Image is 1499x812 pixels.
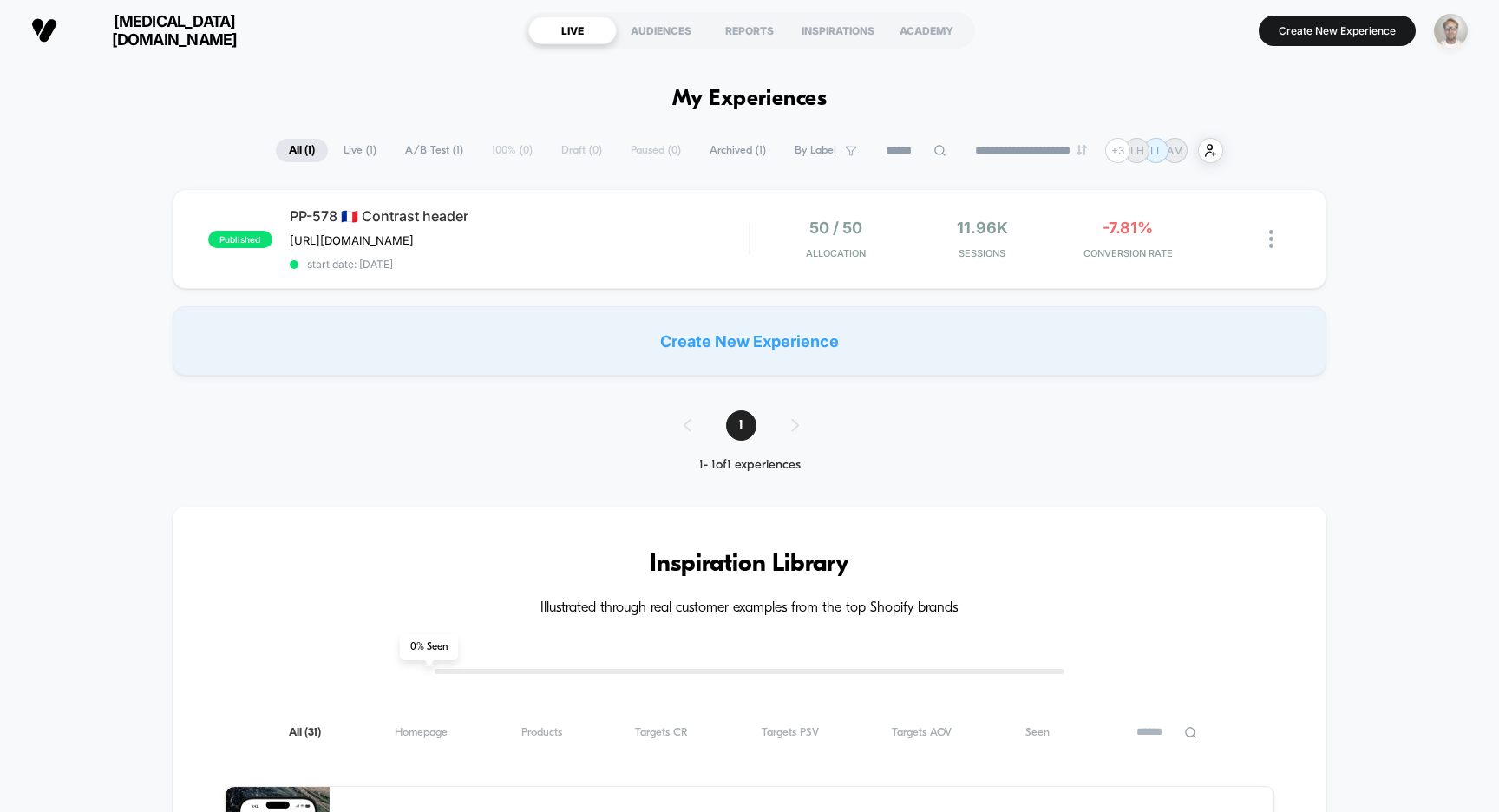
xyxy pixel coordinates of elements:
[225,600,1275,617] h4: Illustrated through real customer examples from the top Shopify brands
[395,726,448,739] span: Homepage
[726,410,756,441] span: 1
[617,16,705,44] div: AUDIENCES
[290,233,414,247] span: [URL][DOMAIN_NAME]
[1259,16,1416,46] button: Create New Experience
[1077,145,1087,155] img: end
[289,726,321,739] span: All
[892,726,952,739] span: Targets AOV
[304,727,321,738] span: ( 31 )
[1025,726,1050,739] span: Seen
[1269,230,1273,248] img: close
[31,17,57,43] img: Visually logo
[70,12,278,49] span: [MEDICAL_DATA][DOMAIN_NAME]
[521,726,562,739] span: Products
[1105,138,1130,163] div: + 3
[400,634,458,660] span: 0 % Seen
[1059,247,1196,259] span: CONVERSION RATE
[392,139,476,162] span: A/B Test ( 1 )
[276,139,328,162] span: All ( 1 )
[794,16,882,44] div: INSPIRATIONS
[1150,144,1162,157] p: LL
[1167,144,1183,157] p: AM
[705,16,794,44] div: REPORTS
[1103,219,1153,237] span: -7.81%
[795,144,836,157] span: By Label
[208,231,272,248] span: published
[806,247,866,259] span: Allocation
[913,247,1051,259] span: Sessions
[290,258,749,271] span: start date: [DATE]
[635,726,688,739] span: Targets CR
[290,207,749,225] span: PP-578 🇫🇷 Contrast header
[225,551,1275,579] h3: Inspiration Library
[762,726,819,739] span: Targets PSV
[957,219,1008,237] span: 11.96k
[528,16,617,44] div: LIVE
[666,458,834,473] div: 1 - 1 of 1 experiences
[882,16,971,44] div: ACADEMY
[173,306,1327,376] div: Create New Experience
[1429,13,1473,49] button: ppic
[809,219,862,237] span: 50 / 50
[331,139,389,162] span: Live ( 1 )
[1434,14,1468,48] img: ppic
[697,139,779,162] span: Archived ( 1 )
[1130,144,1144,157] p: LH
[26,11,284,49] button: [MEDICAL_DATA][DOMAIN_NAME]
[672,87,828,112] h1: My Experiences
